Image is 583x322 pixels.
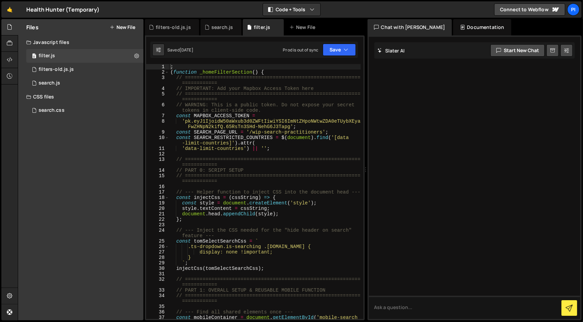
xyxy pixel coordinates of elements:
a: Pi [567,3,580,16]
button: Save [323,44,356,56]
button: Start new chat [490,44,545,57]
div: 16 [146,184,169,189]
div: 36 [146,309,169,315]
div: 16494/45743.css [26,104,143,117]
div: filters-old.js.js [39,66,74,73]
span: 0 [32,54,36,59]
div: 2 [146,70,169,75]
div: 27 [146,249,169,255]
div: 29 [146,260,169,266]
div: 18 [146,195,169,200]
button: Code + Tools [263,3,320,16]
div: Javascript files [18,35,143,49]
div: 4 [146,86,169,91]
div: Prod is out of sync [283,47,318,53]
a: Connect to Webflow [494,3,565,16]
div: search.js [211,24,233,31]
div: 15 [146,173,169,184]
div: 23 [146,222,169,228]
div: 26 [146,244,169,249]
div: search.css [39,107,65,113]
div: 9 [146,129,169,135]
div: Health Hunter (Temporary) [26,5,99,14]
div: 19 [146,200,169,206]
div: New File [289,24,318,31]
div: 7 [146,113,169,119]
div: search.js [39,80,60,86]
div: 21 [146,211,169,217]
div: 8 [146,119,169,129]
div: [DATE] [180,47,193,53]
div: filter.js [39,53,55,59]
div: 16494/44708.js [26,49,143,63]
div: 5 [146,91,169,102]
div: 1 [146,64,169,70]
div: 33 [146,288,169,293]
div: filter.js [254,24,270,31]
div: 31 [146,271,169,277]
div: 28 [146,255,169,260]
div: filters-old.js.js [156,24,191,31]
div: Chat with [PERSON_NAME] [367,19,452,35]
h2: Slater AI [378,47,405,54]
div: Documentation [453,19,511,35]
div: 34 [146,293,169,304]
div: 32 [146,277,169,288]
div: 22 [146,217,169,222]
div: 13 [146,157,169,168]
div: 12 [146,151,169,157]
div: 24 [146,228,169,239]
div: 16494/45764.js [26,63,143,76]
div: 3 [146,75,169,86]
div: 14 [146,168,169,173]
div: 6 [146,102,169,113]
div: 10 [146,135,169,146]
div: 11 [146,146,169,151]
div: 35 [146,304,169,309]
div: 30 [146,266,169,271]
div: 20 [146,206,169,211]
div: CSS files [18,90,143,104]
div: 17 [146,189,169,195]
button: New File [110,25,135,30]
h2: Files [26,24,39,31]
div: Saved [167,47,193,53]
div: 25 [146,239,169,244]
div: 16494/45041.js [26,76,143,90]
a: 🤙 [1,1,18,18]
